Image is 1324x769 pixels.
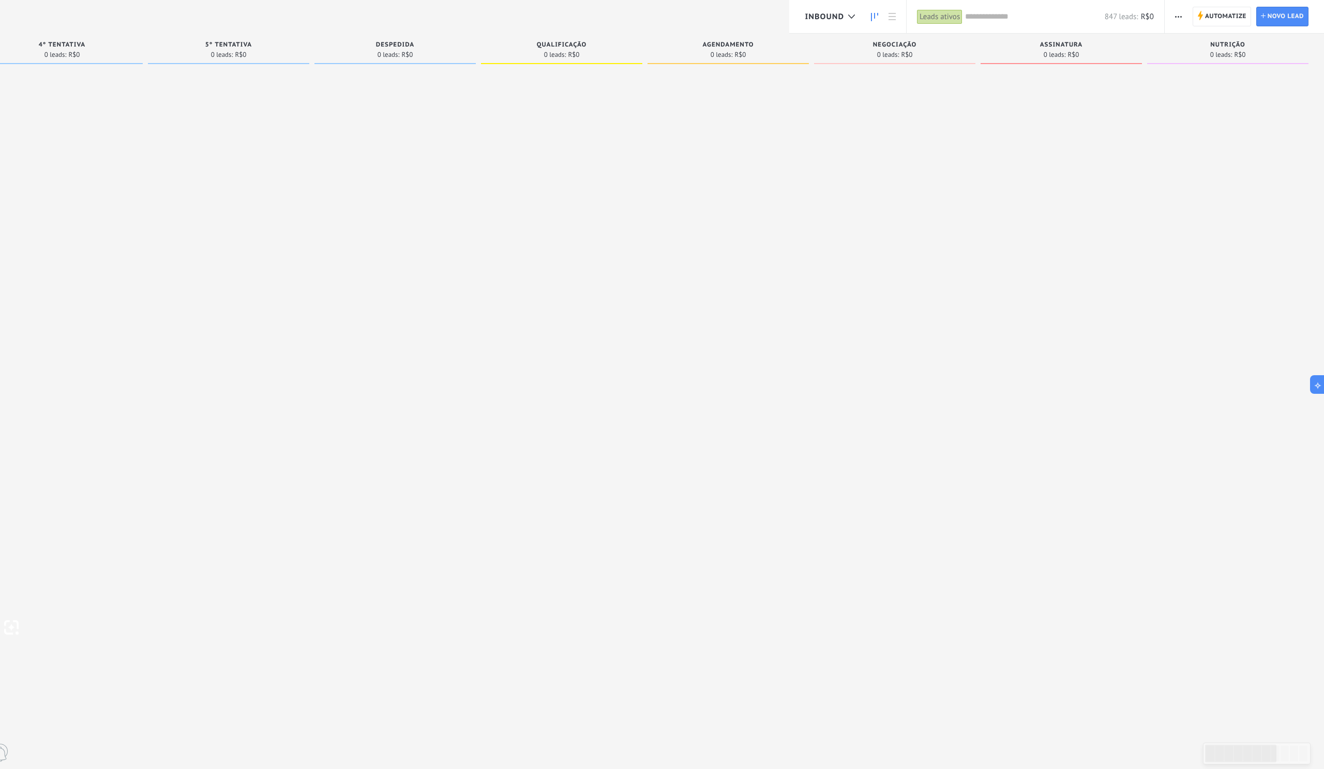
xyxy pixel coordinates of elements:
span: 5° TENTATIVA [205,41,252,49]
span: R$0 [401,52,413,58]
span: ASSINATURA [1040,41,1083,49]
span: AGENDAMENTO [702,41,754,49]
div: Leads ativos [917,9,962,24]
span: 0 leads: [44,52,67,58]
span: Automatize [1205,7,1246,26]
span: QUALIFICAÇÃO [537,41,587,49]
span: R$0 [235,52,246,58]
div: 5° TENTATIVA [153,41,304,50]
span: Novo lead [1268,7,1304,26]
a: Automatize [1193,7,1251,26]
span: R$0 [734,52,746,58]
div: DESPEDIDA [320,41,471,50]
span: 0 leads: [378,52,400,58]
a: Leads [866,7,883,27]
span: 0 leads: [1044,52,1066,58]
button: Mais [1171,7,1186,26]
div: AGENDAMENTO [653,41,804,50]
span: 847 leads: [1105,12,1138,22]
span: R$0 [1067,52,1079,58]
span: NEGOCIAÇÃO [873,41,916,49]
span: 0 leads: [877,52,899,58]
div: ASSINATURA [986,41,1137,50]
span: NUTRIÇÃO [1210,41,1245,49]
div: QUALIFICAÇÃO [486,41,637,50]
span: 0 leads: [1210,52,1232,58]
span: R$0 [1234,52,1245,58]
a: Novo lead [1256,7,1308,26]
span: R$0 [901,52,912,58]
span: Inbound [805,12,844,22]
span: 0 leads: [544,52,566,58]
div: NEGOCIAÇÃO [819,41,970,50]
span: 4° TENTATIVA [39,41,86,49]
span: 0 leads: [211,52,233,58]
span: DESPEDIDA [376,41,414,49]
span: R$0 [568,52,579,58]
div: NUTRIÇÃO [1152,41,1303,50]
a: Lista [883,7,901,27]
span: 0 leads: [711,52,733,58]
span: R$0 [1141,12,1154,22]
span: R$0 [68,52,80,58]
